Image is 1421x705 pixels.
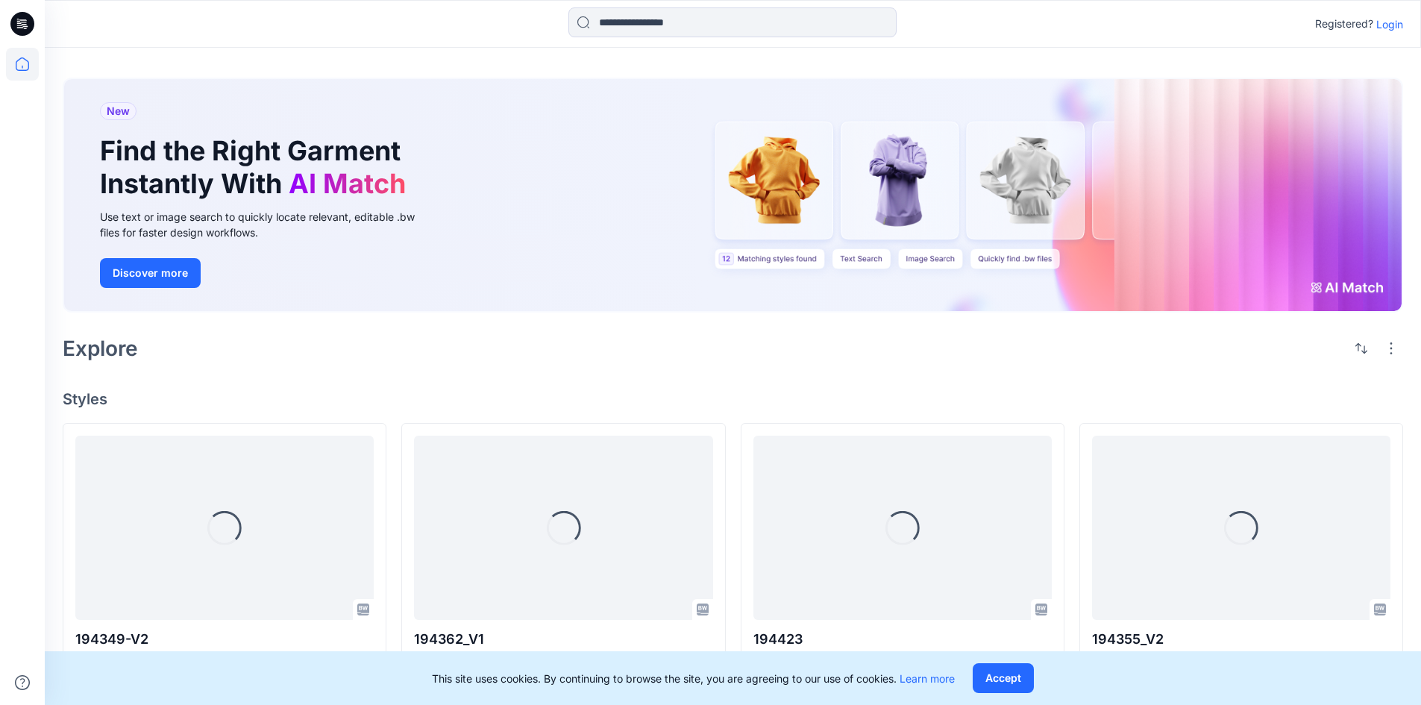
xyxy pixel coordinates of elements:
div: Use text or image search to quickly locate relevant, editable .bw files for faster design workflows. [100,209,436,240]
p: 194355_V2 [1092,629,1390,650]
button: Accept [973,663,1034,693]
p: 194362_V1 [414,629,712,650]
p: This site uses cookies. By continuing to browse the site, you are agreeing to our use of cookies. [432,671,955,686]
a: Learn more [900,672,955,685]
p: Login [1376,16,1403,32]
p: Registered? [1315,15,1373,33]
button: Discover more [100,258,201,288]
h2: Explore [63,336,138,360]
h4: Styles [63,390,1403,408]
h1: Find the Right Garment Instantly With [100,135,413,199]
span: AI Match [289,167,406,200]
p: 194349-V2 [75,629,374,650]
span: New [107,102,130,120]
p: 194423 [753,629,1052,650]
